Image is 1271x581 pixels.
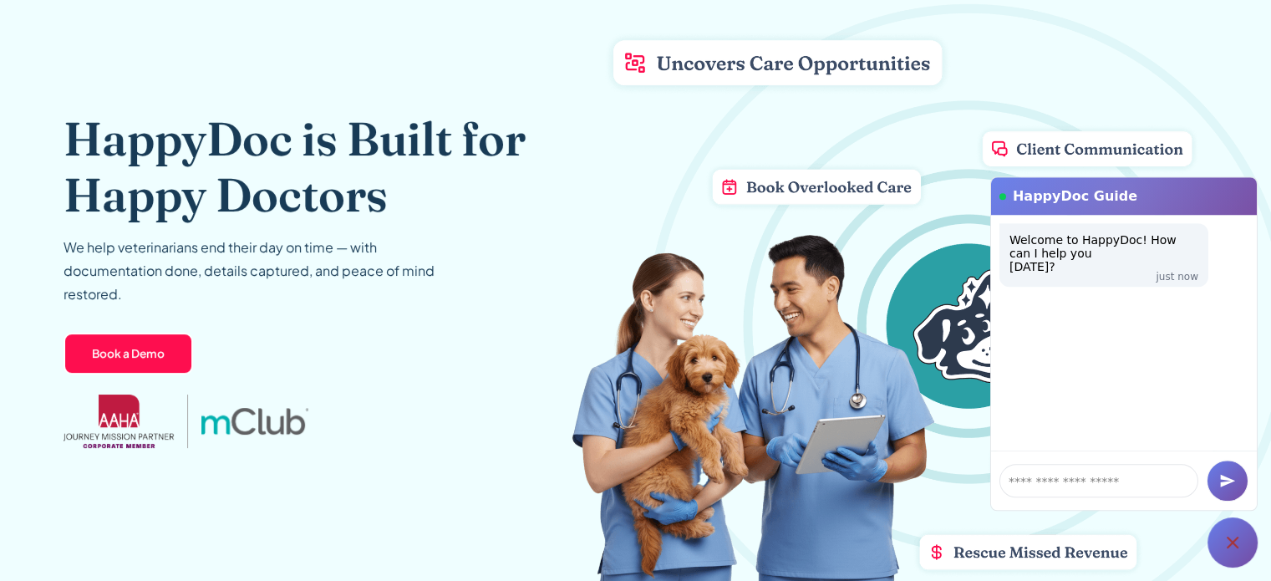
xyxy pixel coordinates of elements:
[64,110,578,222] h1: HappyDoc is Built for Happy Doctors
[64,395,174,448] img: AAHA Advantage logo
[201,408,308,435] img: mclub logo
[64,333,193,375] a: Book a Demo
[64,236,465,306] p: We help veterinarians end their day on time — with documentation done, details captured, and peac...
